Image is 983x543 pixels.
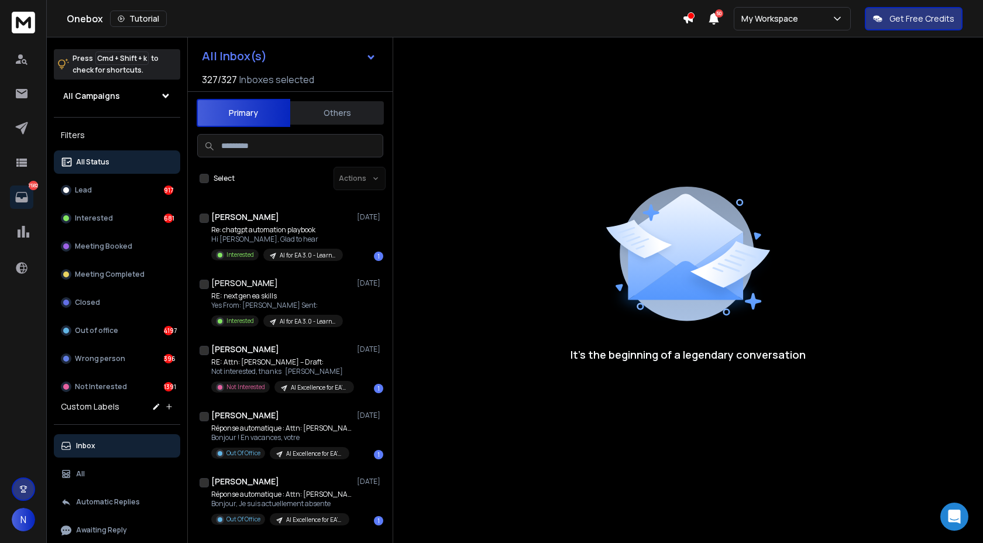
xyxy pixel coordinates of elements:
[12,508,35,531] button: N
[280,251,336,260] p: AI for EA 3.0 - Learnova
[10,185,33,209] a: 7582
[75,242,132,251] p: Meeting Booked
[211,358,352,367] p: RE: Attn: [PERSON_NAME] – Draft:
[164,354,173,363] div: 396
[75,354,125,363] p: Wrong person
[164,382,173,391] div: 1391
[226,250,254,259] p: Interested
[214,174,235,183] label: Select
[54,127,180,143] h3: Filters
[226,383,265,391] p: Not Interested
[54,347,180,370] button: Wrong person396
[715,9,723,18] span: 50
[54,518,180,542] button: Awaiting Reply
[54,490,180,514] button: Automatic Replies
[54,375,180,398] button: Not Interested1391
[211,225,343,235] p: Re: chatgpt automation playbook
[76,441,95,451] p: Inbox
[291,383,347,392] p: AI Excellence for EA's - Keynotive
[570,346,806,363] p: It’s the beginning of a legendary conversation
[54,235,180,258] button: Meeting Booked
[211,490,352,499] p: Réponse automatique : Attn: [PERSON_NAME] –
[75,326,118,335] p: Out of office
[211,343,279,355] h1: [PERSON_NAME]
[67,11,682,27] div: Onebox
[54,263,180,286] button: Meeting Completed
[374,450,383,459] div: 1
[73,53,159,76] p: Press to check for shortcuts.
[76,469,85,479] p: All
[211,235,343,244] p: Hi [PERSON_NAME], Glad to hear
[54,462,180,486] button: All
[76,497,140,507] p: Automatic Replies
[741,13,803,25] p: My Workspace
[211,277,278,289] h1: [PERSON_NAME]
[54,84,180,108] button: All Campaigns
[63,90,120,102] h1: All Campaigns
[290,100,384,126] button: Others
[211,211,279,223] h1: [PERSON_NAME]
[75,185,92,195] p: Lead
[54,178,180,202] button: Lead917
[286,515,342,524] p: AI Excellence for EA's - Keynotive
[202,50,267,62] h1: All Inbox(s)
[357,279,383,288] p: [DATE]
[54,207,180,230] button: Interested681
[357,477,383,486] p: [DATE]
[286,449,342,458] p: AI Excellence for EA's - Keynotive
[239,73,314,87] h3: Inboxes selected
[164,214,173,223] div: 681
[54,291,180,314] button: Closed
[226,515,260,524] p: Out Of Office
[211,301,343,310] p: Yes From: [PERSON_NAME] Sent:
[54,319,180,342] button: Out of office4197
[75,270,145,279] p: Meeting Completed
[54,150,180,174] button: All Status
[110,11,167,27] button: Tutorial
[95,51,149,65] span: Cmd + Shift + k
[164,326,173,335] div: 4197
[211,291,343,301] p: RE: next gen ea skills
[54,434,180,458] button: Inbox
[211,410,279,421] h1: [PERSON_NAME]
[211,424,352,433] p: Réponse automatique : Attn: [PERSON_NAME] –
[374,516,383,525] div: 1
[226,449,260,458] p: Out Of Office
[61,401,119,413] h3: Custom Labels
[193,44,386,68] button: All Inbox(s)
[280,317,336,326] p: AI for EA 3.0 - Learnova
[357,411,383,420] p: [DATE]
[374,384,383,393] div: 1
[211,367,352,376] p: Not interested, thanks [PERSON_NAME]
[75,298,100,307] p: Closed
[211,499,352,508] p: Bonjour, Je suis actuellement absente
[29,181,38,190] p: 7582
[202,73,237,87] span: 327 / 327
[76,157,109,167] p: All Status
[357,212,383,222] p: [DATE]
[940,503,968,531] div: Open Intercom Messenger
[357,345,383,354] p: [DATE]
[226,317,254,325] p: Interested
[865,7,963,30] button: Get Free Credits
[75,382,127,391] p: Not Interested
[889,13,954,25] p: Get Free Credits
[75,214,113,223] p: Interested
[164,185,173,195] div: 917
[211,433,352,442] p: Bonjour ! En vacances, votre
[211,476,279,487] h1: [PERSON_NAME]
[76,525,127,535] p: Awaiting Reply
[197,99,290,127] button: Primary
[374,252,383,261] div: 1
